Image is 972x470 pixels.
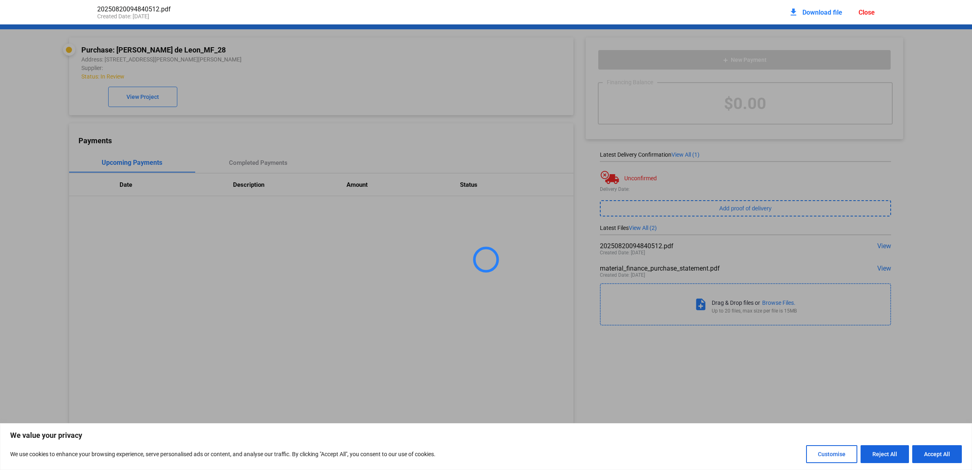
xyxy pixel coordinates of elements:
[859,9,875,16] div: Close
[806,445,857,463] button: Customise
[789,7,798,17] mat-icon: download
[861,445,909,463] button: Reject All
[912,445,962,463] button: Accept All
[10,449,436,459] p: We use cookies to enhance your browsing experience, serve personalised ads or content, and analys...
[97,5,486,13] div: 20250820094840512.pdf
[97,13,486,20] div: Created Date: [DATE]
[802,9,842,16] span: Download file
[10,431,962,440] p: We value your privacy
